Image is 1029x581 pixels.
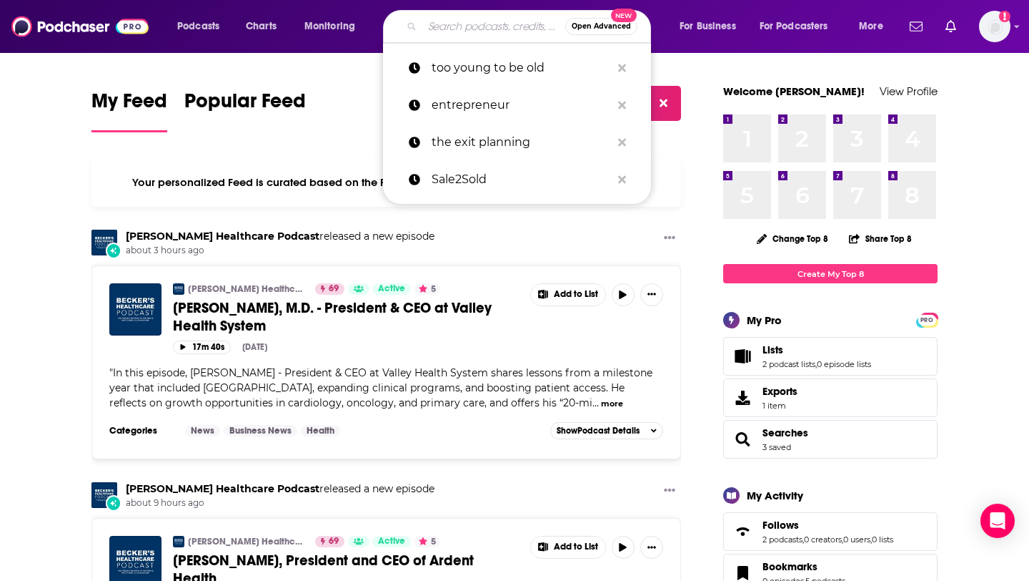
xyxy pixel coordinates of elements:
[106,243,121,258] div: New Episode
[126,482,319,495] a: Becker’s Healthcare Podcast
[91,89,167,122] span: My Feed
[762,519,893,532] a: Follows
[640,536,663,559] button: Show More Button
[109,366,652,409] span: In this episode, [PERSON_NAME] - President & CEO at Valley Health System shares lessons from a mi...
[750,15,849,38] button: open menu
[760,16,828,36] span: For Podcasters
[109,425,174,436] h3: Categories
[940,14,962,39] a: Show notifications dropdown
[723,512,938,551] span: Follows
[979,11,1010,42] button: Show profile menu
[762,519,799,532] span: Follows
[372,283,411,295] a: Active
[383,49,651,87] a: too young to be old
[872,534,893,545] a: 0 lists
[329,282,339,296] span: 69
[432,49,611,87] p: too young to be old
[126,230,319,243] a: Becker’s Healthcare Podcast
[728,346,757,366] a: Lists
[173,299,492,335] span: [PERSON_NAME], M.D. - President & CEO at Valley Health System
[762,426,808,439] a: Searches
[91,230,117,255] img: Becker’s Healthcare Podcast
[658,230,681,248] button: Show More Button
[979,11,1010,42] span: Logged in as notablypr2
[904,14,928,39] a: Show notifications dropdown
[804,534,842,545] a: 0 creators
[592,396,599,409] span: ...
[432,124,611,161] p: the exit planning
[531,537,605,558] button: Show More Button
[531,284,605,306] button: Show More Button
[329,534,339,549] span: 69
[109,283,161,336] img: Robert W. Brenner, M.D. - President & CEO at Valley Health System
[747,489,803,502] div: My Activity
[747,313,782,327] div: My Pro
[173,536,184,547] a: Becker’s Healthcare Podcast
[184,89,306,132] a: Popular Feed
[173,341,231,354] button: 17m 40s
[843,534,870,545] a: 0 users
[762,442,791,452] a: 3 saved
[383,124,651,161] a: the exit planning
[762,560,845,573] a: Bookmarks
[173,283,184,295] img: Becker’s Healthcare Podcast
[554,289,598,300] span: Add to List
[762,343,783,356] span: Lists
[723,84,865,98] a: Welcome [PERSON_NAME]!
[601,398,623,410] button: more
[849,15,901,38] button: open menu
[817,359,871,369] a: 0 episode lists
[242,342,267,352] div: [DATE]
[173,299,520,335] a: [PERSON_NAME], M.D. - President & CEO at Valley Health System
[11,13,149,40] img: Podchaser - Follow, Share and Rate Podcasts
[224,425,297,436] a: Business News
[315,283,344,295] a: 69
[762,534,802,545] a: 2 podcasts
[848,225,913,253] button: Share Top 8
[723,337,938,376] span: Lists
[188,283,306,295] a: [PERSON_NAME] Healthcare Podcast
[422,15,565,38] input: Search podcasts, credits, & more...
[918,314,935,325] a: PRO
[109,366,652,409] span: "
[640,283,663,306] button: Show More Button
[611,9,637,22] span: New
[550,422,663,439] button: ShowPodcast Details
[414,536,440,547] button: 5
[91,482,117,508] img: Becker’s Healthcare Podcast
[91,89,167,132] a: My Feed
[762,385,797,398] span: Exports
[378,534,405,549] span: Active
[880,84,938,98] a: View Profile
[383,161,651,198] a: Sale2Sold
[762,359,815,369] a: 2 podcast lists
[815,359,817,369] span: ,
[658,482,681,500] button: Show More Button
[432,87,611,124] p: entrepreneur
[126,482,434,496] h3: released a new episode
[432,161,611,198] p: Sale2Sold
[557,426,640,436] span: Show Podcast Details
[167,15,238,38] button: open menu
[842,534,843,545] span: ,
[414,283,440,295] button: 5
[554,542,598,552] span: Add to List
[91,158,681,207] div: Your personalized Feed is curated based on the Podcasts, Creators, Users, and Lists that you Follow.
[185,425,220,436] a: News
[126,497,434,509] span: about 9 hours ago
[728,522,757,542] a: Follows
[177,16,219,36] span: Podcasts
[670,15,754,38] button: open menu
[237,15,285,38] a: Charts
[397,10,665,43] div: Search podcasts, credits, & more...
[680,16,736,36] span: For Business
[802,534,804,545] span: ,
[106,495,121,511] div: New Episode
